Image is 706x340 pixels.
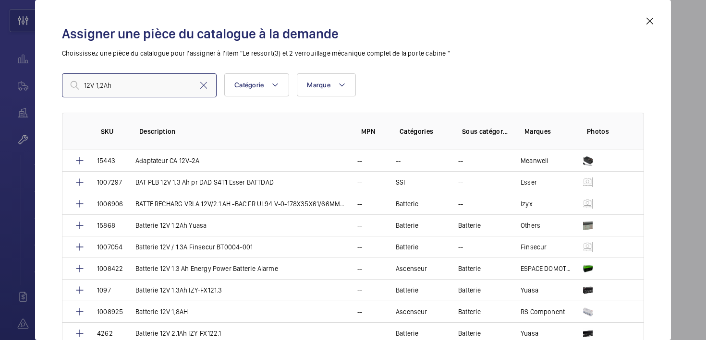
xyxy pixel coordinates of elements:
[135,199,346,209] p: BATTE RECHARG VRLA 12V/2.1 AH -BAC FR UL94 V-0-178X35X61/66MM(*) IZYX FX122.1
[135,221,207,230] p: Batterie 12V 1.2Ah Yuasa
[521,264,572,273] p: ESPACE DOMOTIQUE (ECFV2D)
[458,328,481,338] p: Batterie
[62,25,644,43] h2: Assigner une pièce du catalogue à la demande
[396,307,427,317] p: Ascenseur
[396,242,418,252] p: Batterie
[135,264,278,273] p: Batterie 12V 1.3 Ah Energy Power Batterie Alarme
[458,177,463,187] p: --
[396,177,405,187] p: SSI
[521,177,537,187] p: Esser
[357,242,362,252] p: --
[396,264,427,273] p: Ascenseur
[521,285,538,295] p: Yuasa
[521,307,565,317] p: RS Component
[521,199,533,209] p: Izyx
[583,264,593,273] img: E07q73fsvGn-cimbPst7ch1bacu6E1brO47iQKtvhumor7sQ.png
[357,264,362,273] p: --
[135,177,274,187] p: BAT PLB 12V 1.3 Ah pr DAD S4T1 Esser BATTDAD
[458,221,481,230] p: Batterie
[400,127,447,136] p: Catégories
[583,156,593,165] img: UI74o5jnTTyUPPLmd4X5fKBRXlNo8K9hWfCyZ-IIBMcUU37T.png
[524,127,572,136] p: Marques
[357,221,362,230] p: --
[97,199,123,209] p: 1006906
[97,328,113,338] p: 4262
[587,127,624,136] p: Photos
[583,177,593,187] img: mgKNnLUo32YisrdXDPXwnmHuC0uVg7sd9j77u0g5nYnLw-oI.png
[396,221,418,230] p: Batterie
[396,328,418,338] p: Batterie
[458,242,463,252] p: --
[583,221,593,230] img: ZZc9BCiYIkP3Gr2Ep9YKLTjZau89siyGsJ6I_q6MJm8Erqgt.png
[458,307,481,317] p: Batterie
[357,156,362,165] p: --
[357,177,362,187] p: --
[357,285,362,295] p: --
[62,48,644,58] p: Choississez une pièce du catalogue pour l'assigner à l'item "Le ressort(3) et 2 verrouillage méca...
[396,285,418,295] p: Batterie
[97,156,115,165] p: 15443
[583,199,593,209] img: mgKNnLUo32YisrdXDPXwnmHuC0uVg7sd9j77u0g5nYnLw-oI.png
[521,221,540,230] p: Others
[297,73,356,96] button: Marque
[97,221,115,230] p: 15868
[97,177,122,187] p: 1007297
[462,127,509,136] p: Sous catégories
[458,199,463,209] p: --
[458,264,481,273] p: Batterie
[357,199,362,209] p: --
[224,73,289,96] button: Catégorie
[583,242,593,252] img: mgKNnLUo32YisrdXDPXwnmHuC0uVg7sd9j77u0g5nYnLw-oI.png
[357,328,362,338] p: --
[583,328,593,338] img: 3Iox1D6bpyC7G-bTtblYkPruHqQwlVqMnEqJHMcsWPBpwilS.png
[307,81,330,89] span: Marque
[458,156,463,165] p: --
[135,242,253,252] p: Batterie 12V / 1.3A Finsecur BT0004-001
[458,285,481,295] p: Batterie
[357,307,362,317] p: --
[135,285,222,295] p: Batterie 12V 1.3Ah IZY-FX121.3
[97,307,123,317] p: 1008925
[135,328,221,338] p: Batterie 12V 2.1Ah IZY-FX122.1
[135,156,200,165] p: Adaptateur CA 12V-2A
[521,156,548,165] p: Meanwell
[135,307,188,317] p: Batterie 12V 1,8AH
[97,285,111,295] p: 1097
[361,127,384,136] p: MPN
[521,242,547,252] p: Finsecur
[97,242,122,252] p: 1007054
[97,264,123,273] p: 1008422
[101,127,124,136] p: SKU
[583,307,593,317] img: hAsh-3QthliXFNNdPGCpUSDnavcI6J-11v-K8pROaSqdfX7I.png
[521,328,538,338] p: Yuasa
[139,127,346,136] p: Description
[396,199,418,209] p: Batterie
[583,285,593,295] img: fwYWj8tuiFT753AqFkcpdXZVgVkAD2x0UW5-Zd5_1IAS3r4W.png
[62,73,217,97] input: Find a part
[396,156,401,165] p: --
[234,81,264,89] span: Catégorie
